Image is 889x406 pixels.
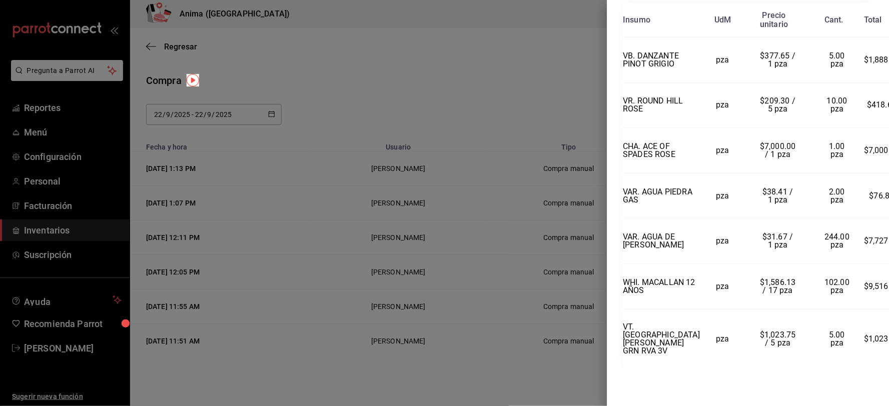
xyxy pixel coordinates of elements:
[760,277,798,295] span: $1,586.13 / 17 pza
[829,330,847,348] span: 5.00 pza
[700,37,746,83] td: pza
[187,74,199,86] img: Tooltip marker
[760,141,798,159] span: $7,000.00 / 1 pza
[623,15,651,24] div: Insumo
[760,96,798,113] span: $209.30 / 5 pza
[700,263,746,309] td: pza
[700,128,746,173] td: pza
[827,96,850,113] span: 10.00 pza
[700,173,746,218] td: pza
[825,277,852,295] span: 102.00 pza
[825,232,852,249] span: 244.00 pza
[829,187,847,204] span: 2.00 pza
[864,15,882,24] div: Total
[700,309,746,370] td: pza
[623,309,700,370] td: VT. [GEOGRAPHIC_DATA][PERSON_NAME] GRN RVA 3V
[623,218,700,264] td: VAR. AGUA DE [PERSON_NAME]
[700,82,746,128] td: pza
[715,15,732,24] div: UdM
[623,128,700,173] td: CHA. ACE OF SPADES ROSE
[829,141,847,159] span: 1.00 pza
[763,232,796,249] span: $31.67 / 1 pza
[829,51,847,68] span: 5.00 pza
[623,173,700,218] td: VAR. AGUA PIEDRA GAS
[763,187,796,204] span: $38.41 / 1 pza
[623,263,700,309] td: WHI. MACALLAN 12 AÑOS
[623,37,700,83] td: VB. DANZANTE PINOT GRIGIO
[623,82,700,128] td: VR. ROUND HILL ROSE
[760,11,788,29] div: Precio unitario
[825,15,844,24] div: Cant.
[700,218,746,264] td: pza
[760,51,798,68] span: $377.65 / 1 pza
[760,330,798,348] span: $1,023.75 / 5 pza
